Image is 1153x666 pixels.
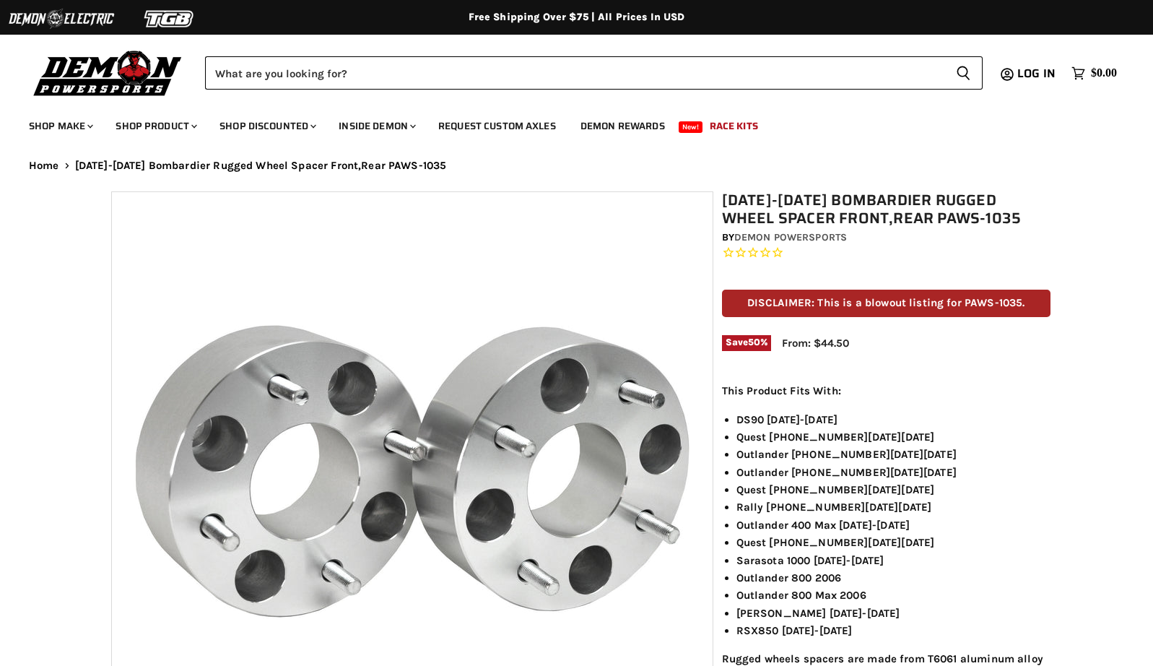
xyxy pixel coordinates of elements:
span: $0.00 [1091,66,1117,80]
a: Race Kits [699,111,769,141]
a: Demon Powersports [734,231,847,243]
form: Product [205,56,983,90]
li: Rally [PHONE_NUMBER][DATE][DATE] [736,498,1050,516]
a: Shop Discounted [209,111,325,141]
a: Shop Make [18,111,102,141]
li: Outlander 800 2006 [736,569,1050,587]
li: DS90 [DATE]-[DATE] [736,411,1050,428]
li: Outlander [PHONE_NUMBER][DATE][DATE] [736,464,1050,481]
div: by [722,230,1050,246]
a: Inside Demon [328,111,425,141]
a: Demon Rewards [570,111,676,141]
p: DISCLAIMER: This is a blowout listing for PAWS-1035. [722,290,1050,316]
h1: [DATE]-[DATE] Bombardier Rugged Wheel Spacer Front,Rear PAWS-1035 [722,191,1050,228]
li: Quest [PHONE_NUMBER][DATE][DATE] [736,534,1050,551]
span: From: $44.50 [782,337,849,350]
span: Log in [1017,64,1056,82]
button: Search [944,56,983,90]
a: Home [29,160,59,172]
img: Demon Powersports [29,47,187,98]
li: Outlander 400 Max [DATE]-[DATE] [736,516,1050,534]
span: Save % [722,335,772,351]
a: Shop Product [105,111,206,141]
ul: Main menu [18,105,1113,141]
li: Outlander 800 Max 2006 [736,587,1050,604]
img: Demon Electric Logo 2 [7,5,116,33]
span: 50 [748,337,760,347]
img: TGB Logo 2 [116,5,224,33]
li: Quest [PHONE_NUMBER][DATE][DATE] [736,481,1050,498]
span: Rated 0.0 out of 5 stars 0 reviews [722,246,1050,261]
span: [DATE]-[DATE] Bombardier Rugged Wheel Spacer Front,Rear PAWS-1035 [75,160,447,172]
a: Log in [1011,67,1064,80]
input: Search [205,56,944,90]
a: Request Custom Axles [427,111,567,141]
li: Sarasota 1000 [DATE]-[DATE] [736,552,1050,569]
a: $0.00 [1064,63,1124,84]
li: RSX850 [DATE]-[DATE] [736,622,1050,639]
span: New! [679,121,703,133]
p: This Product Fits With: [722,382,1050,399]
li: Quest [PHONE_NUMBER][DATE][DATE] [736,428,1050,446]
li: Outlander [PHONE_NUMBER][DATE][DATE] [736,446,1050,463]
li: [PERSON_NAME] [DATE]-[DATE] [736,605,1050,622]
